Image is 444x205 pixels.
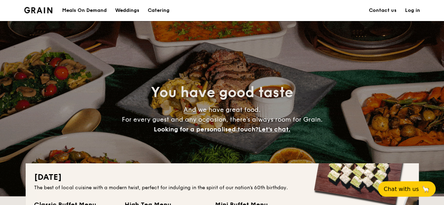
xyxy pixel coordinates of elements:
[422,185,430,193] span: 🦙
[34,184,410,191] div: The best of local cuisine with a modern twist, perfect for indulging in the spirit of our nation’...
[24,7,53,13] img: Grain
[258,125,290,133] span: Let's chat.
[24,7,53,13] a: Logotype
[34,172,410,183] h2: [DATE]
[151,84,293,101] span: You have good taste
[122,106,323,133] span: And we have great food. For every guest and any occasion, there’s always room for Grain.
[154,125,258,133] span: Looking for a personalised touch?
[378,181,436,197] button: Chat with us🦙
[384,186,419,192] span: Chat with us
